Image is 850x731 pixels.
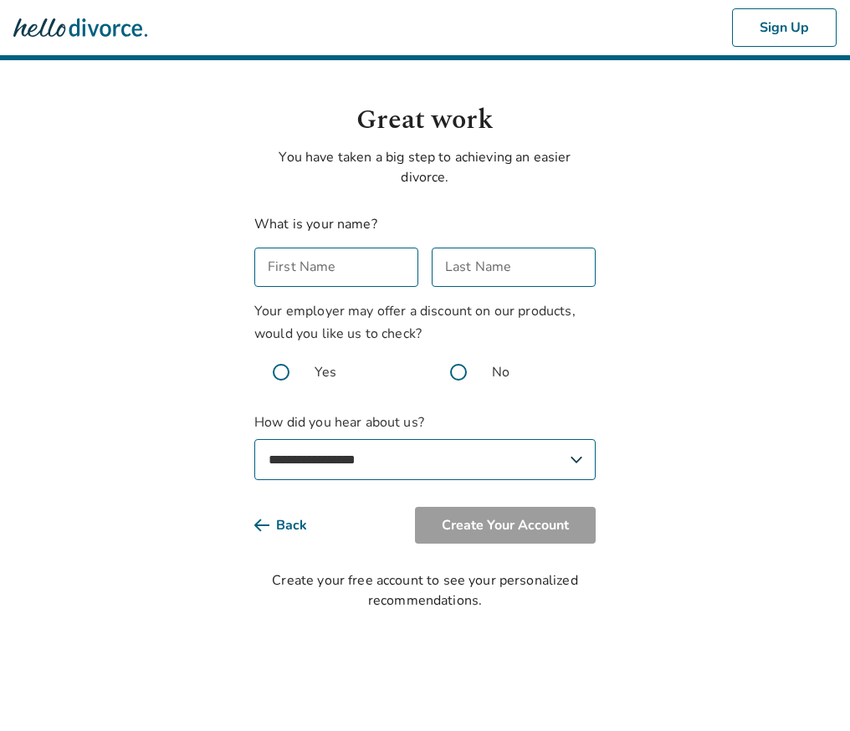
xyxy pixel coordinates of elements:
button: Create Your Account [415,507,596,544]
span: Your employer may offer a discount on our products, would you like us to check? [254,302,576,343]
span: No [492,362,509,382]
iframe: Chat Widget [766,651,850,731]
button: Sign Up [732,8,837,47]
img: Hello Divorce Logo [13,11,147,44]
p: You have taken a big step to achieving an easier divorce. [254,147,596,187]
span: Yes [315,362,336,382]
div: Create your free account to see your personalized recommendations. [254,570,596,611]
label: How did you hear about us? [254,412,596,480]
select: How did you hear about us? [254,439,596,480]
button: Back [254,507,334,544]
h1: Great work [254,100,596,141]
label: What is your name? [254,215,377,233]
